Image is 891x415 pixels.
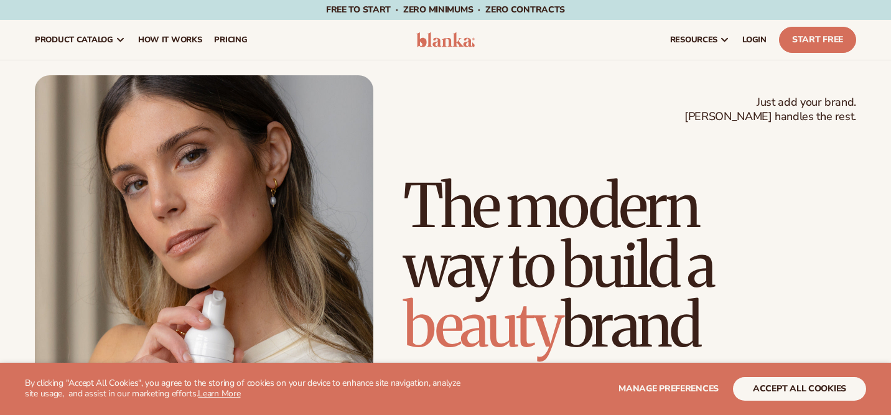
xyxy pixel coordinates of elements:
[670,35,717,45] span: resources
[416,32,475,47] img: logo
[132,20,208,60] a: How It Works
[403,176,856,355] h1: The modern way to build a brand
[29,20,132,60] a: product catalog
[35,35,113,45] span: product catalog
[25,378,463,399] p: By clicking "Accept All Cookies", you agree to the storing of cookies on your device to enhance s...
[403,288,561,363] span: beauty
[736,20,773,60] a: LOGIN
[618,383,719,394] span: Manage preferences
[684,95,856,124] span: Just add your brand. [PERSON_NAME] handles the rest.
[742,35,767,45] span: LOGIN
[664,20,736,60] a: resources
[618,377,719,401] button: Manage preferences
[214,35,247,45] span: pricing
[779,27,856,53] a: Start Free
[138,35,202,45] span: How It Works
[326,4,565,16] span: Free to start · ZERO minimums · ZERO contracts
[208,20,253,60] a: pricing
[198,388,240,399] a: Learn More
[733,377,866,401] button: accept all cookies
